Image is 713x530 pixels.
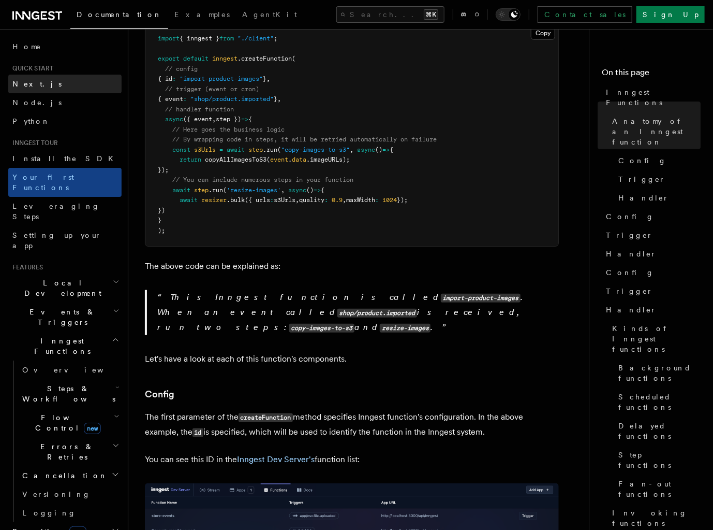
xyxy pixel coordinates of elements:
span: Errors & Retries [18,441,112,462]
button: Toggle dark mode [496,8,521,21]
span: { [390,146,393,153]
code: copy-images-to-s3 [289,324,354,333]
span: : [270,196,274,204]
span: async [357,146,375,153]
span: Documentation [77,10,162,19]
span: , [343,196,346,204]
a: Trigger [602,226,701,245]
span: : [183,95,187,103]
span: ( [266,156,270,163]
span: s3Urls [274,196,295,204]
span: // trigger (event or cron) [165,85,259,93]
span: // handler function [165,106,234,113]
code: resize-images [380,324,430,333]
p: You can see this ID in the function list: [145,452,559,467]
span: ({ event [183,116,212,123]
span: await [180,196,198,204]
span: // Here goes the business logic [172,126,285,133]
button: Steps & Workflows [18,379,122,408]
span: export [158,55,180,62]
span: "copy-images-to-s3" [281,146,350,153]
span: Config [618,155,666,166]
span: data [292,156,306,163]
span: inngest [212,55,237,62]
span: } [274,95,277,103]
span: Config [606,211,654,222]
span: { id [158,75,172,82]
span: } [158,217,161,224]
span: Inngest tour [8,139,58,147]
span: }); [158,166,169,174]
button: Inngest Functions [8,332,122,361]
span: Examples [174,10,230,19]
span: .createFunction [237,55,292,62]
span: ({ urls [245,196,270,204]
span: Setting up your app [12,231,101,250]
span: const [172,146,190,153]
span: new [84,423,101,434]
span: 'resize-images' [227,187,281,194]
span: Config [606,267,654,278]
code: createFunction [239,413,293,422]
span: Python [12,117,50,125]
a: Setting up your app [8,226,122,255]
span: Delayed functions [618,421,701,441]
a: AgentKit [236,3,303,28]
span: Flow Control [18,412,114,433]
a: Inngest Functions [602,83,701,112]
span: Leveraging Steps [12,202,100,221]
button: Errors & Retries [18,437,122,466]
span: import [158,35,180,42]
span: : [172,75,176,82]
a: Contact sales [538,6,632,23]
span: ( [277,146,281,153]
span: , [295,196,299,204]
span: quality [299,196,324,204]
a: Sign Up [636,6,705,23]
span: "./client" [237,35,274,42]
span: .imageURLs); [306,156,350,163]
a: Scheduled functions [614,388,701,417]
span: return [180,156,201,163]
span: Handler [618,193,669,203]
a: Logging [18,504,122,522]
a: Handler [602,245,701,263]
span: await [172,187,190,194]
span: Next.js [12,80,62,88]
code: import-product-images [441,294,521,303]
span: }); [397,196,408,204]
span: : [375,196,379,204]
a: Anatomy of an Inngest function [608,112,701,151]
a: Documentation [70,3,168,29]
span: = [219,146,223,153]
a: Next.js [8,75,122,93]
a: Python [8,112,122,131]
a: Examples [168,3,236,28]
span: .bulk [227,196,245,204]
span: "import-product-images" [180,75,263,82]
span: Trigger [618,174,665,184]
span: "shop/product.imported" [190,95,274,103]
span: async [165,116,183,123]
span: Versioning [22,490,91,498]
span: step [248,146,263,153]
span: Handler [606,305,657,315]
a: Install the SDK [8,149,122,168]
p: This Inngest function is called . When an event called is received, run two steps: and . [157,290,559,335]
span: Handler [606,249,657,259]
span: ( [223,187,227,194]
span: Background functions [618,363,701,383]
span: Inngest Functions [8,336,112,356]
a: Config [602,263,701,282]
span: Local Development [8,278,113,298]
a: Node.js [8,93,122,112]
span: () [306,187,314,194]
span: ); [158,227,165,234]
code: id [192,428,203,437]
span: Features [8,263,43,271]
span: .run [209,187,223,194]
span: ( [292,55,295,62]
a: Versioning [18,485,122,504]
span: from [219,35,234,42]
span: 1024 [382,196,397,204]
